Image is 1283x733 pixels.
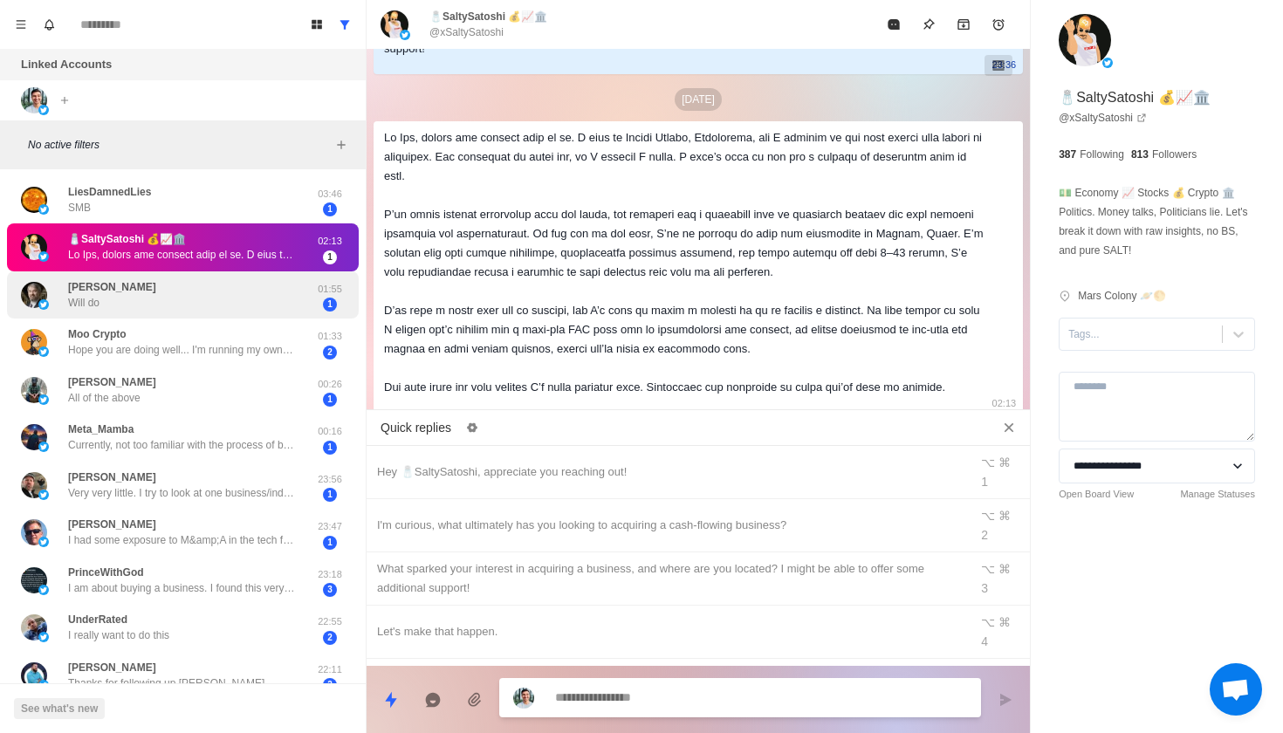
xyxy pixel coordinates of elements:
span: 1 [323,202,337,216]
span: 2 [323,631,337,645]
p: All of the above [68,390,141,406]
p: Will do [68,295,99,311]
a: Open chat [1210,663,1262,716]
a: Manage Statuses [1180,487,1255,502]
button: Reply with AI [415,682,450,717]
p: I really want to do this [68,627,169,643]
img: picture [21,282,47,308]
span: 1 [323,441,337,455]
button: See what's new [14,698,105,719]
img: picture [21,519,47,545]
img: picture [21,329,47,355]
div: I'm curious, what ultimately has you looking to acquiring a cash-flowing business? [377,516,958,535]
p: 00:16 [308,424,352,439]
img: picture [513,688,534,709]
img: picture [21,662,47,688]
img: picture [38,251,49,262]
p: Following [1080,147,1124,162]
button: Add reminder [981,7,1016,42]
button: Add account [54,90,75,111]
p: Very very little. I try to look at one business/industry/segment each week, but everything Im doi... [68,485,295,501]
p: I am about buying a business. I found this very helpful. I will keep you posted on it. [68,580,295,596]
p: Thanks for following up [PERSON_NAME]. [68,675,268,691]
div: ⌥ ⌘ 1 [981,453,1019,491]
img: picture [38,442,49,452]
p: No active filters [28,137,331,153]
img: picture [381,10,408,38]
p: 01:55 [308,282,352,297]
button: Pin [911,7,946,42]
button: Board View [303,10,331,38]
img: picture [21,87,47,113]
p: Lo Ips, dolors ame consect adip el se. D eius te Incidi Utlabo, Etdolorema, ali E adminim ve qui ... [68,247,295,263]
img: picture [38,299,49,310]
p: [PERSON_NAME] [68,279,156,295]
span: 1 [323,298,337,312]
button: Add media [457,682,492,717]
div: Hey 🧂SaltySatoshi, appreciate you reaching out! [377,462,958,482]
p: 813 [1131,147,1149,162]
p: 🧂SaltySatoshi 💰📈🏛️ [429,9,547,24]
p: Meta_Mamba [68,421,134,437]
p: 02:13 [992,394,1017,413]
div: Let's make that happen. [377,622,958,641]
p: 💵 Economy 📈 Stocks 💰 Crypto 🏛️ Politics. Money talks, Politicians lie. Let's break it down with r... [1059,183,1255,260]
img: picture [1102,58,1113,68]
p: 387 [1059,147,1076,162]
p: UnderRated [68,612,127,627]
button: Archive [946,7,981,42]
img: picture [38,632,49,642]
button: Quick replies [374,682,408,717]
span: 2 [323,678,337,692]
div: ⌥ ⌘ 2 [981,506,1019,545]
img: picture [38,585,49,595]
p: Followers [1152,147,1197,162]
img: picture [21,567,47,593]
p: [PERSON_NAME] [68,374,156,390]
p: [PERSON_NAME] [68,517,156,532]
p: Linked Accounts [21,56,112,73]
p: 🧂SaltySatoshi 💰📈🏛️ [68,231,186,247]
img: picture [21,424,47,450]
p: SMB [68,200,91,216]
img: picture [1059,14,1111,66]
img: picture [21,377,47,403]
img: picture [21,614,47,641]
img: picture [21,472,47,498]
p: [PERSON_NAME] [68,469,156,485]
span: 1 [323,536,337,550]
p: Quick replies [381,419,451,437]
p: 22:55 [308,614,352,629]
img: picture [38,346,49,357]
img: picture [21,187,47,213]
button: Add filters [331,134,352,155]
img: picture [38,105,49,115]
p: 22:11 [308,662,352,677]
p: 23:18 [308,567,352,582]
p: PrinceWithGod [68,565,144,580]
div: ⌥ ⌘ 4 [981,613,1019,651]
span: 3 [323,583,337,597]
button: Close quick replies [995,414,1023,442]
img: picture [38,204,49,215]
span: 2 [323,346,337,360]
p: 🧂SaltySatoshi 💰📈🏛️ [1059,87,1210,108]
p: 23:47 [308,519,352,534]
button: Edit quick replies [458,414,486,442]
img: picture [400,30,410,40]
button: Notifications [35,10,63,38]
p: 03:46 [308,187,352,202]
button: Send message [988,682,1023,717]
a: Open Board View [1059,487,1134,502]
p: Currently, not too familiar with the process of buying a business. I’ve only read a few of your p... [68,437,295,453]
p: Hope you are doing well... I'm running my own marketing agency, I am here to offer you our ORGANI... [68,342,295,358]
img: picture [38,490,49,500]
div: Lo Ips, dolors ame consect adip el se. D eius te Incidi Utlabo, Etdolorema, ali E adminim ve qui ... [384,128,985,397]
p: 01:33 [308,329,352,344]
button: Mark as read [876,7,911,42]
div: ⌥ ⌘ 3 [981,559,1019,598]
button: Menu [7,10,35,38]
p: 00:26 [308,377,352,392]
p: Mars Colony 🪐🌕 [1078,288,1166,304]
p: [PERSON_NAME] [68,660,156,675]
